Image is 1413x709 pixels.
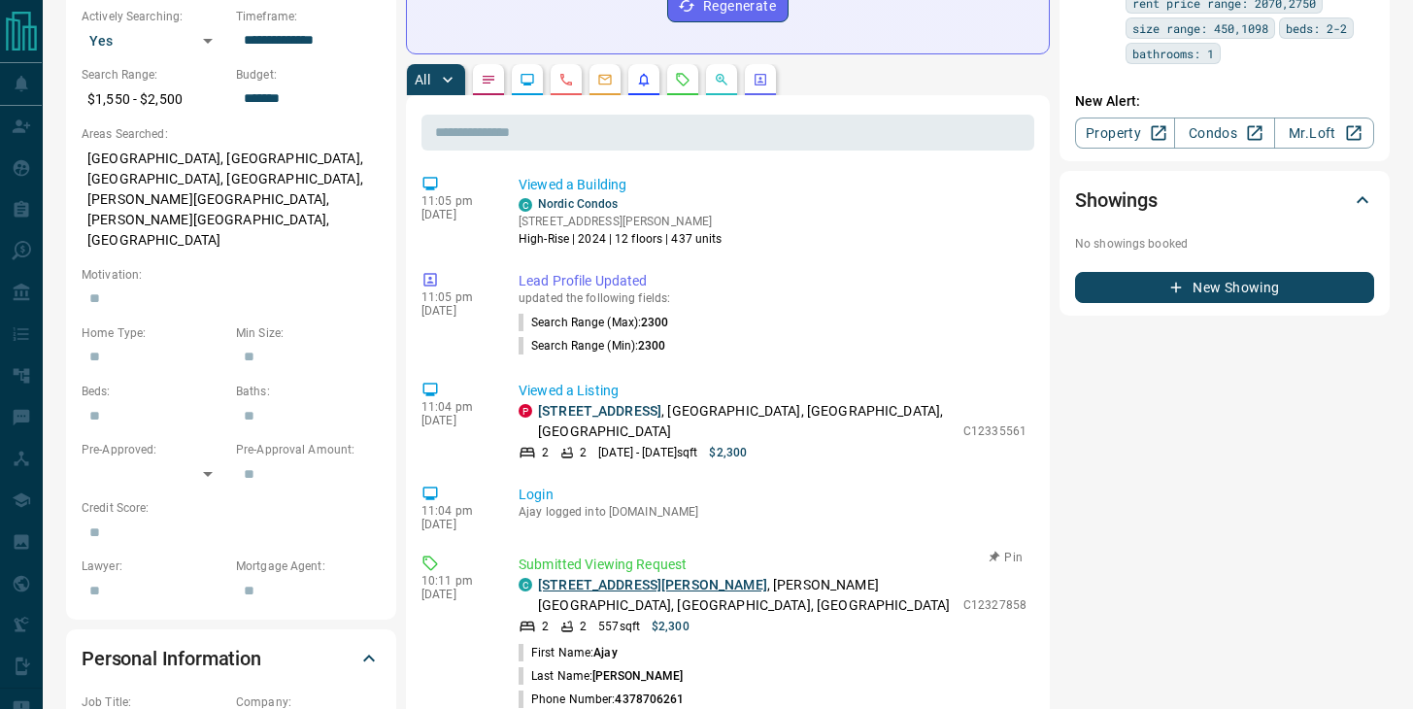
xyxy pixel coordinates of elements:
p: $1,550 - $2,500 [82,84,226,116]
p: Last Name: [519,667,684,685]
p: 11:04 pm [421,400,489,414]
a: Nordic Condos [538,197,618,211]
p: Lead Profile Updated [519,271,1026,291]
p: Baths: [236,383,381,400]
a: Mr.Loft [1274,118,1374,149]
span: [PERSON_NAME] [592,669,683,683]
p: 10:11 pm [421,574,489,588]
p: Min Size: [236,324,381,342]
h2: Showings [1075,185,1158,216]
button: New Showing [1075,272,1374,303]
p: 2 [542,444,549,461]
span: Ajay [593,646,617,659]
p: All [415,73,430,86]
a: Condos [1174,118,1274,149]
p: Timeframe: [236,8,381,25]
p: Lawyer: [82,557,226,575]
p: [GEOGRAPHIC_DATA], [GEOGRAPHIC_DATA], [GEOGRAPHIC_DATA], [GEOGRAPHIC_DATA], [PERSON_NAME][GEOGRAP... [82,143,381,256]
p: Beds: [82,383,226,400]
p: 2 [580,444,587,461]
p: First Name: [519,644,618,661]
p: [DATE] [421,588,489,601]
p: [DATE] [421,414,489,427]
p: New Alert: [1075,91,1374,112]
p: , [GEOGRAPHIC_DATA], [GEOGRAPHIC_DATA], [GEOGRAPHIC_DATA] [538,401,954,442]
p: Viewed a Building [519,175,1026,195]
a: [STREET_ADDRESS] [538,403,661,419]
svg: Listing Alerts [636,72,652,87]
span: 2300 [638,339,665,353]
p: 2 [542,618,549,635]
div: Personal Information [82,635,381,682]
div: condos.ca [519,198,532,212]
svg: Requests [675,72,690,87]
div: condos.ca [519,578,532,591]
p: Pre-Approval Amount: [236,441,381,458]
svg: Emails [597,72,613,87]
svg: Lead Browsing Activity [520,72,535,87]
p: 2 [580,618,587,635]
span: bathrooms: 1 [1132,44,1214,63]
svg: Agent Actions [753,72,768,87]
p: Budget: [236,66,381,84]
p: [DATE] [421,518,489,531]
p: updated the following fields: [519,291,1026,305]
p: High-Rise | 2024 | 12 floors | 437 units [519,230,723,248]
p: 11:05 pm [421,194,489,208]
p: [STREET_ADDRESS][PERSON_NAME] [519,213,723,230]
p: $2,300 [652,618,690,635]
p: Search Range (Min) : [519,337,666,354]
div: property.ca [519,404,532,418]
p: C12327858 [963,596,1026,614]
button: Pin [978,549,1034,566]
a: [STREET_ADDRESS][PERSON_NAME] [538,577,767,592]
p: 11:05 pm [421,290,489,304]
p: [DATE] - [DATE] sqft [598,444,697,461]
span: 2300 [641,316,668,329]
p: Pre-Approved: [82,441,226,458]
p: $2,300 [709,444,747,461]
p: Viewed a Listing [519,381,1026,401]
p: Home Type: [82,324,226,342]
p: [DATE] [421,208,489,221]
p: 557 sqft [598,618,640,635]
h2: Personal Information [82,643,261,674]
span: 4378706261 [615,692,684,706]
p: Motivation: [82,266,381,284]
p: Search Range: [82,66,226,84]
svg: Notes [481,72,496,87]
svg: Opportunities [714,72,729,87]
p: 11:04 pm [421,504,489,518]
div: Showings [1075,177,1374,223]
p: C12335561 [963,422,1026,440]
p: Mortgage Agent: [236,557,381,575]
p: Areas Searched: [82,125,381,143]
span: size range: 450,1098 [1132,18,1268,38]
p: Ajay logged into [DOMAIN_NAME] [519,505,1026,519]
div: Yes [82,25,226,56]
p: [DATE] [421,304,489,318]
p: Credit Score: [82,499,381,517]
p: Phone Number: [519,691,685,708]
a: Property [1075,118,1175,149]
p: Actively Searching: [82,8,226,25]
p: Login [519,485,1026,505]
span: beds: 2-2 [1286,18,1347,38]
p: Submitted Viewing Request [519,555,1026,575]
p: , [PERSON_NAME][GEOGRAPHIC_DATA], [GEOGRAPHIC_DATA], [GEOGRAPHIC_DATA] [538,575,954,616]
p: No showings booked [1075,235,1374,253]
svg: Calls [558,72,574,87]
p: Search Range (Max) : [519,314,669,331]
